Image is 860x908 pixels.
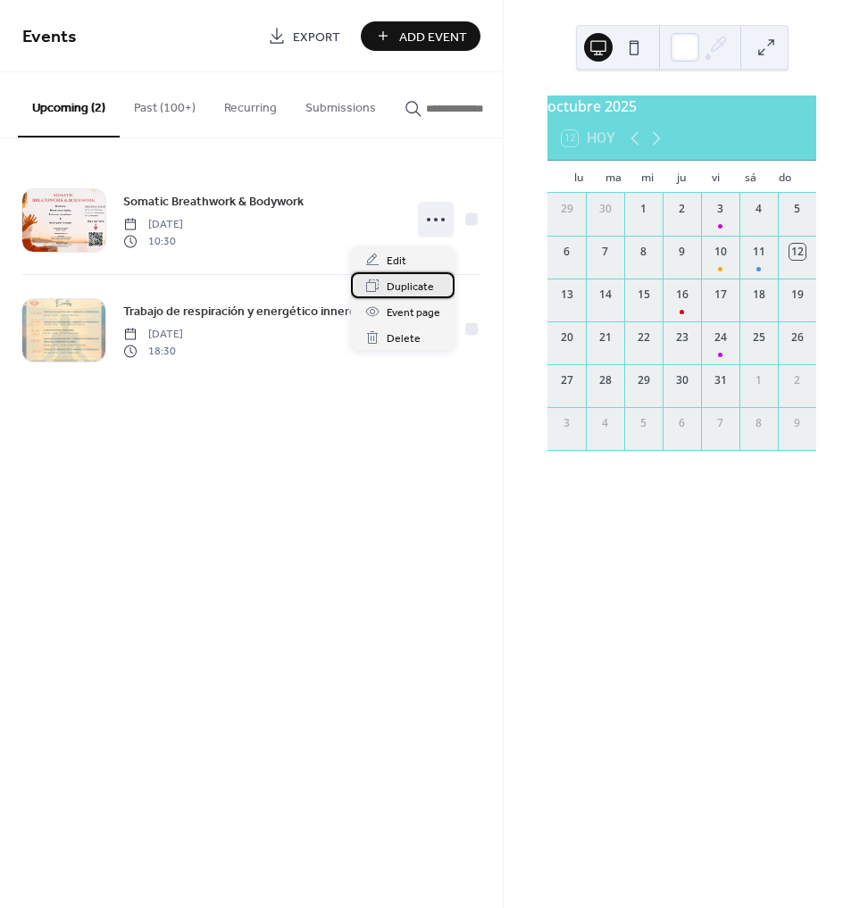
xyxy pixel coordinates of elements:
[387,278,434,296] span: Duplicate
[120,72,210,136] button: Past (100+)
[123,233,183,249] span: 10:30
[22,20,77,54] span: Events
[291,72,390,136] button: Submissions
[789,244,806,260] div: 12
[636,201,652,217] div: 1
[123,217,183,233] span: [DATE]
[123,327,183,343] span: [DATE]
[713,201,729,217] div: 3
[559,372,575,388] div: 27
[596,161,630,193] div: ma
[751,244,767,260] div: 11
[636,372,652,388] div: 29
[18,72,120,137] button: Upcoming (2)
[559,244,575,260] div: 6
[387,252,406,271] span: Edit
[630,161,664,193] div: mi
[123,343,183,359] span: 18:30
[713,329,729,346] div: 24
[674,287,690,303] div: 16
[713,244,729,260] div: 10
[562,161,596,193] div: lu
[768,161,802,193] div: do
[674,372,690,388] div: 30
[674,244,690,260] div: 9
[210,72,291,136] button: Recurring
[123,301,383,321] a: Trabajo de respiración y energético innerdance
[597,329,614,346] div: 21
[713,372,729,388] div: 31
[559,287,575,303] div: 13
[597,244,614,260] div: 7
[559,201,575,217] div: 29
[636,329,652,346] div: 22
[387,304,440,322] span: Event page
[751,372,767,388] div: 1
[713,415,729,431] div: 7
[699,161,733,193] div: vi
[636,287,652,303] div: 15
[597,415,614,431] div: 4
[789,415,806,431] div: 9
[123,191,304,212] a: Somatic Breathwork & Bodywork
[255,21,354,51] a: Export
[664,161,698,193] div: ju
[387,329,421,348] span: Delete
[789,201,806,217] div: 5
[559,415,575,431] div: 3
[636,415,652,431] div: 5
[636,244,652,260] div: 8
[123,303,383,321] span: Trabajo de respiración y energético innerdance
[361,21,480,51] button: Add Event
[751,329,767,346] div: 25
[789,287,806,303] div: 19
[713,287,729,303] div: 17
[674,415,690,431] div: 6
[597,201,614,217] div: 30
[751,415,767,431] div: 8
[547,96,816,117] div: octubre 2025
[293,28,340,46] span: Export
[751,287,767,303] div: 18
[123,193,304,212] span: Somatic Breathwork & Bodywork
[559,329,575,346] div: 20
[789,372,806,388] div: 2
[399,28,467,46] span: Add Event
[789,329,806,346] div: 26
[674,201,690,217] div: 2
[597,372,614,388] div: 28
[597,287,614,303] div: 14
[733,161,767,193] div: sá
[674,329,690,346] div: 23
[751,201,767,217] div: 4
